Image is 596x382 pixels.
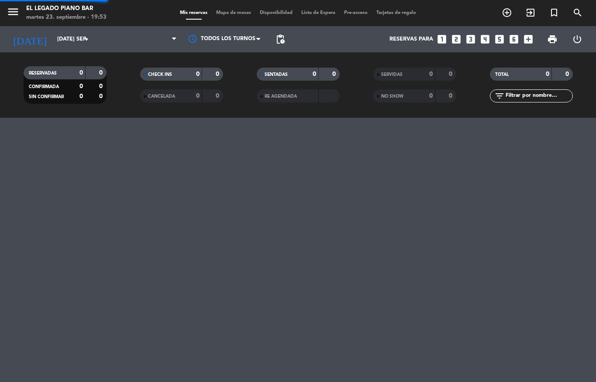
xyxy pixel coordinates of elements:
[479,34,491,45] i: looks_4
[79,83,83,89] strong: 0
[429,71,433,77] strong: 0
[547,34,558,44] span: print
[372,10,420,15] span: Tarjetas de regalo
[265,72,288,77] span: SENTADAS
[451,34,462,45] i: looks_two
[275,34,286,44] span: pending_actions
[494,91,505,101] i: filter_list
[99,93,104,99] strong: 0
[508,34,520,45] i: looks_6
[549,7,559,18] i: turned_in_not
[502,7,512,18] i: add_circle_outline
[572,34,582,44] i: power_settings_new
[565,71,571,77] strong: 0
[505,91,572,101] input: Filtrar por nombre...
[255,10,297,15] span: Disponibilidad
[26,4,107,13] div: El Legado Piano Bar
[546,71,549,77] strong: 0
[216,71,221,77] strong: 0
[381,72,403,77] span: SERVIDAS
[332,71,338,77] strong: 0
[465,34,476,45] i: looks_3
[26,13,107,22] div: martes 23. septiembre - 19:53
[565,26,589,52] div: LOG OUT
[29,95,64,99] span: SIN CONFIRMAR
[29,71,57,75] span: RESERVADAS
[436,34,448,45] i: looks_one
[79,70,83,76] strong: 0
[148,94,175,99] span: CANCELADA
[7,30,53,49] i: [DATE]
[99,70,104,76] strong: 0
[389,36,433,42] span: Reservas para
[99,83,104,89] strong: 0
[176,10,212,15] span: Mis reservas
[297,10,340,15] span: Lista de Espera
[79,93,83,99] strong: 0
[196,93,200,99] strong: 0
[449,71,454,77] strong: 0
[212,10,255,15] span: Mapa de mesas
[29,85,59,89] span: CONFIRMADA
[381,94,403,99] span: NO SHOW
[523,34,534,45] i: add_box
[494,34,505,45] i: looks_5
[216,93,221,99] strong: 0
[313,71,316,77] strong: 0
[7,5,20,21] button: menu
[7,5,20,18] i: menu
[525,7,536,18] i: exit_to_app
[148,72,172,77] span: CHECK INS
[449,93,454,99] strong: 0
[81,34,92,44] i: arrow_drop_down
[196,71,200,77] strong: 0
[340,10,372,15] span: Pre-acceso
[495,72,509,77] span: TOTAL
[265,94,297,99] span: RE AGENDADA
[572,7,583,18] i: search
[429,93,433,99] strong: 0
